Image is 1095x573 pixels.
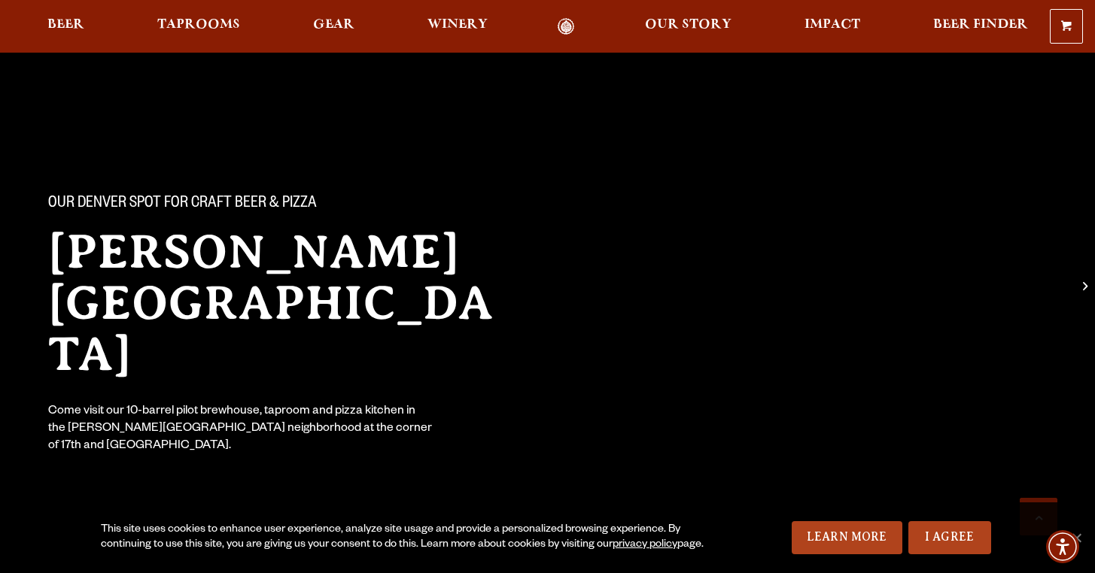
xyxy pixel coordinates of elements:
a: Learn More [792,521,902,554]
span: Impact [805,19,860,31]
span: Beer Finder [933,19,1028,31]
div: Accessibility Menu [1046,530,1079,563]
a: privacy policy [613,539,677,551]
span: Beer [47,19,84,31]
a: Scroll to top [1020,498,1057,535]
a: Taprooms [148,18,250,35]
span: Taprooms [157,19,240,31]
a: I Agree [908,521,991,554]
a: Beer Finder [923,18,1038,35]
a: Beer [38,18,94,35]
h2: [PERSON_NAME][GEOGRAPHIC_DATA] [48,226,518,380]
a: Impact [795,18,870,35]
span: Gear [313,19,354,31]
a: Winery [418,18,497,35]
span: Winery [427,19,488,31]
a: Gear [303,18,364,35]
span: Our Story [645,19,732,31]
a: Odell Home [537,18,594,35]
div: Come visit our 10-barrel pilot brewhouse, taproom and pizza kitchen in the [PERSON_NAME][GEOGRAPH... [48,404,433,456]
span: Our Denver spot for craft beer & pizza [48,195,317,214]
a: Our Story [635,18,741,35]
div: This site uses cookies to enhance user experience, analyze site usage and provide a personalized ... [101,523,713,553]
